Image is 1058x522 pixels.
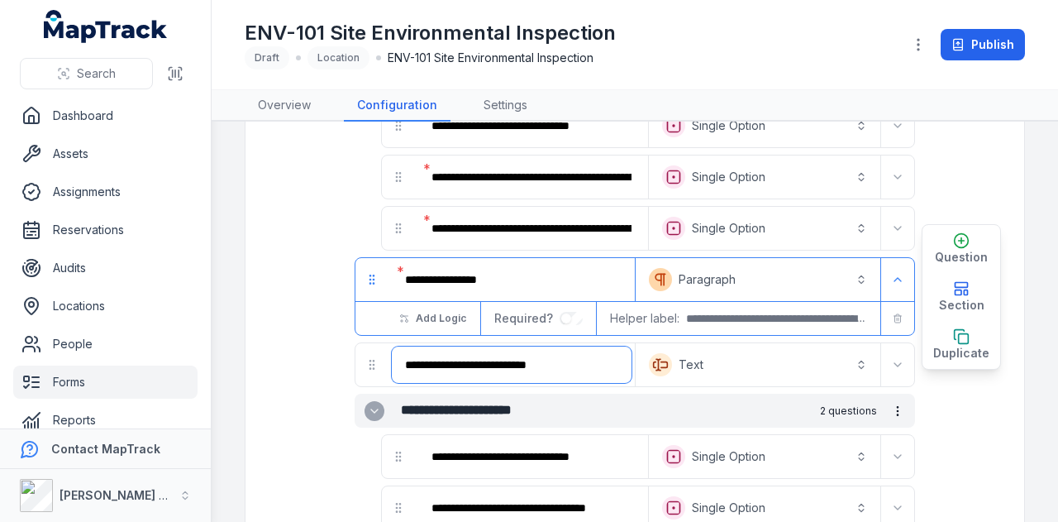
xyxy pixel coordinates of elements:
button: Expand [884,352,911,378]
svg: drag [392,501,405,515]
button: Single Option [652,108,877,144]
span: Section [939,297,984,314]
span: Helper label: [610,310,679,327]
button: Question [922,225,1000,273]
div: drag [382,440,415,473]
a: Forms [13,366,198,399]
a: Configuration [344,90,450,122]
a: Dashboard [13,99,198,132]
button: Single Option [652,159,877,195]
button: Duplicate [922,321,1000,369]
span: ENV-101 Site Environmental Inspection [388,50,593,66]
a: People [13,328,198,361]
button: Expand [365,401,384,421]
a: Audits [13,251,198,285]
span: Duplicate [933,345,989,362]
a: Assets [13,137,198,170]
button: Expand [884,443,911,470]
div: :r2fq:-form-item-label [392,347,631,383]
h1: ENV-101 Site Environmental Inspection [245,20,616,46]
div: drag [355,348,388,381]
div: Location [307,46,369,69]
div: drag [355,263,388,296]
svg: drag [365,273,379,286]
span: Question [935,249,988,266]
button: Search [20,58,153,89]
div: :r2f2:-form-item-label [418,108,645,144]
a: Assignments [13,175,198,208]
span: Search [77,65,116,82]
div: :r2fe:-form-item-label [418,210,645,247]
div: drag [382,109,415,142]
svg: drag [392,450,405,463]
div: :r2f8:-form-item-label [418,159,645,195]
button: Expand [884,164,911,190]
button: Single Option [652,438,877,475]
a: Locations [13,290,198,323]
div: drag [382,160,415,194]
svg: drag [392,119,405,132]
button: Single Option [652,210,877,247]
button: Expand [884,495,911,521]
button: Expand [884,215,911,242]
svg: drag [392,170,405,184]
div: Draft [245,46,289,69]
span: Add Logic [416,312,466,325]
a: Settings [470,90,541,122]
strong: Contact MapTrack [51,442,160,456]
button: Publish [941,29,1025,60]
span: 2 questions [820,405,877,418]
button: Section [922,273,1000,321]
div: :r2g4:-form-item-label [418,438,645,475]
span: Required? [494,311,560,325]
a: Reports [13,404,198,437]
button: more-detail [884,397,912,425]
div: drag [382,212,415,245]
button: Expand [884,266,911,293]
button: Paragraph [639,261,877,298]
input: :r2o9:-form-item-label [560,312,583,325]
a: MapTrack [44,10,168,43]
button: Add Logic [388,304,477,333]
svg: drag [365,358,379,371]
button: Expand [884,113,911,139]
svg: drag [392,222,405,235]
a: Reservations [13,213,198,247]
strong: [PERSON_NAME] Group [60,488,195,502]
button: Text [639,347,877,383]
div: :r2fk:-form-item-label [392,261,631,298]
a: Overview [245,90,324,122]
